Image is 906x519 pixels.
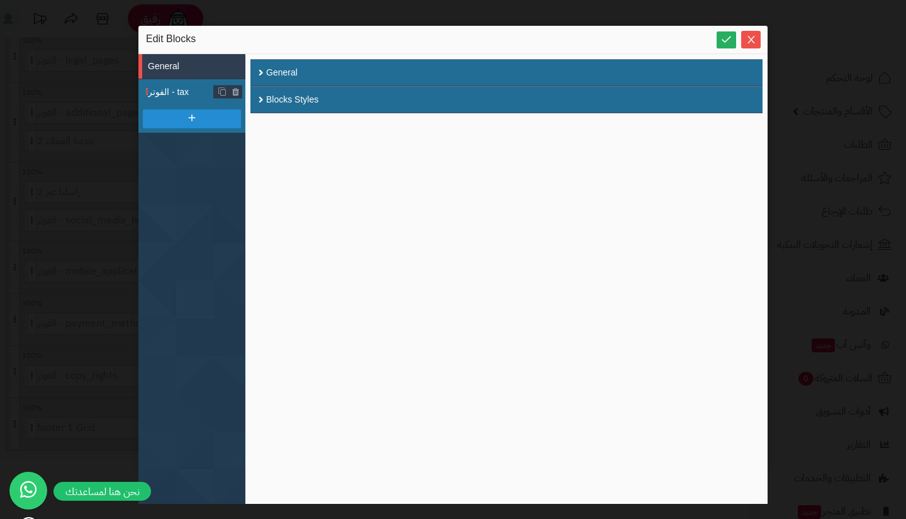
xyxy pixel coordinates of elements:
button: Close [741,31,761,48]
div: Blocks Styles [266,93,747,106]
div: General [250,59,763,86]
span: الفوتر - tax [148,86,214,99]
li: General [138,54,245,79]
span: Edit Blocks [146,32,196,47]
